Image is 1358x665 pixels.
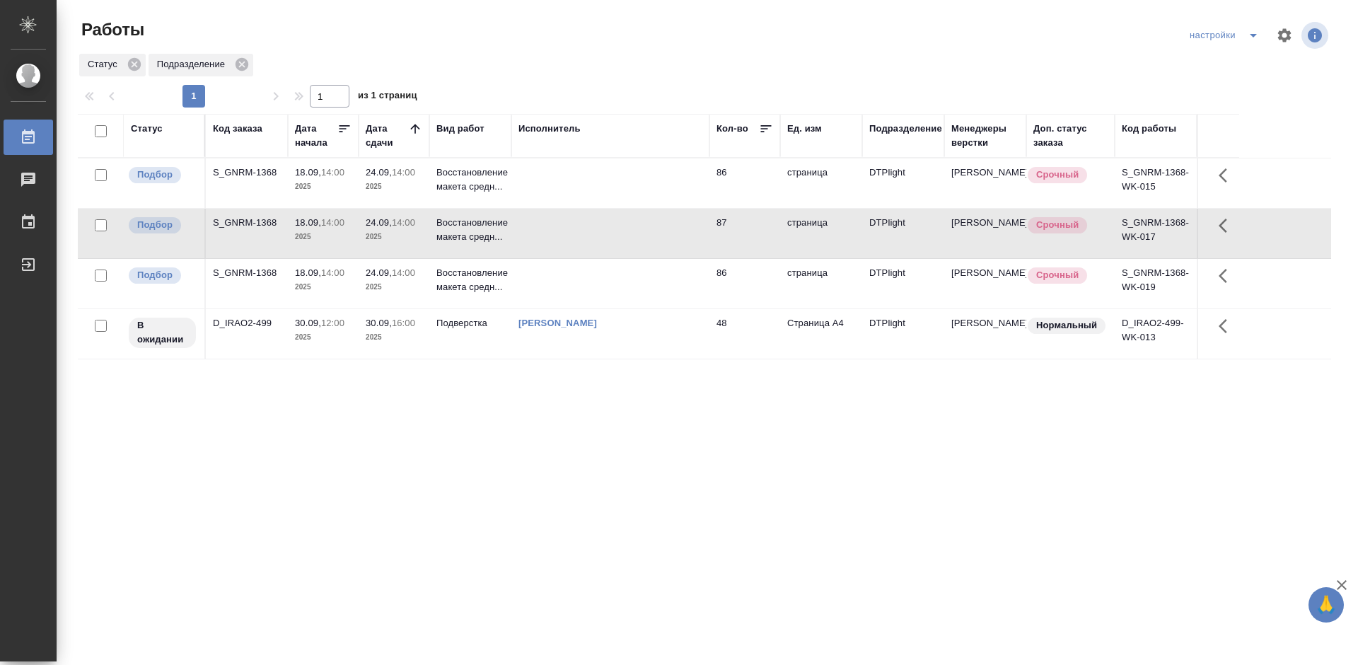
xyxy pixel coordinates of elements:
button: Здесь прячутся важные кнопки [1210,209,1244,243]
p: 12:00 [321,318,344,328]
div: D_IRAO2-499 [213,316,281,330]
p: [PERSON_NAME] [951,266,1019,280]
div: Код заказа [213,122,262,136]
div: Кол-во [716,122,748,136]
div: Дата начала [295,122,337,150]
p: 18.09, [295,217,321,228]
p: 24.09, [366,167,392,178]
td: DTPlight [862,158,944,208]
div: Дата сдачи [366,122,408,150]
p: Подбор [137,268,173,282]
p: Статус [88,57,122,71]
td: страница [780,259,862,308]
p: Срочный [1036,268,1079,282]
td: 48 [709,309,780,359]
p: 18.09, [295,167,321,178]
div: Подразделение [869,122,942,136]
td: DTPlight [862,209,944,258]
span: Настроить таблицу [1267,18,1301,52]
p: 14:00 [321,167,344,178]
span: Посмотреть информацию [1301,22,1331,49]
a: [PERSON_NAME] [518,318,597,328]
td: 86 [709,158,780,208]
p: 14:00 [392,267,415,278]
div: Можно подбирать исполнителей [127,216,197,235]
div: Ед. изм [787,122,822,136]
p: 30.09, [366,318,392,328]
div: Менеджеры верстки [951,122,1019,150]
p: 2025 [366,280,422,294]
div: Вид работ [436,122,484,136]
p: Восстановление макета средн... [436,166,504,194]
p: Подбор [137,168,173,182]
td: страница [780,209,862,258]
td: DTPlight [862,309,944,359]
div: Можно подбирать исполнителей [127,166,197,185]
div: Код работы [1122,122,1176,136]
button: Здесь прячутся важные кнопки [1210,259,1244,293]
div: Можно подбирать исполнителей [127,266,197,285]
div: Исполнитель назначен, приступать к работе пока рано [127,316,197,349]
p: 2025 [366,230,422,244]
td: страница [780,158,862,208]
p: 2025 [366,330,422,345]
div: Подразделение [149,54,253,76]
button: Здесь прячутся важные кнопки [1210,309,1244,343]
p: [PERSON_NAME] [951,316,1019,330]
p: Подбор [137,218,173,232]
p: 24.09, [366,217,392,228]
p: [PERSON_NAME] [951,166,1019,180]
td: Страница А4 [780,309,862,359]
p: 2025 [366,180,422,194]
td: S_GNRM-1368-WK-019 [1115,259,1197,308]
div: Доп. статус заказа [1033,122,1108,150]
span: Работы [78,18,144,41]
p: Восстановление макета средн... [436,266,504,294]
p: 2025 [295,230,352,244]
p: Нормальный [1036,318,1097,332]
p: 14:00 [321,267,344,278]
div: Статус [79,54,146,76]
td: S_GNRM-1368-WK-017 [1115,209,1197,258]
p: Подразделение [157,57,230,71]
div: Исполнитель [518,122,581,136]
span: 🙏 [1314,590,1338,620]
p: В ожидании [137,318,187,347]
p: 14:00 [392,217,415,228]
div: S_GNRM-1368 [213,166,281,180]
p: 16:00 [392,318,415,328]
p: 18.09, [295,267,321,278]
button: Здесь прячутся важные кнопки [1210,158,1244,192]
p: 2025 [295,330,352,345]
div: Статус [131,122,163,136]
p: Срочный [1036,168,1079,182]
div: split button [1186,24,1267,47]
button: 🙏 [1308,587,1344,623]
td: S_GNRM-1368-WK-015 [1115,158,1197,208]
td: D_IRAO2-499-WK-013 [1115,309,1197,359]
td: DTPlight [862,259,944,308]
p: Срочный [1036,218,1079,232]
p: 2025 [295,180,352,194]
div: S_GNRM-1368 [213,266,281,280]
p: [PERSON_NAME] [951,216,1019,230]
p: 14:00 [321,217,344,228]
p: 24.09, [366,267,392,278]
td: 86 [709,259,780,308]
div: S_GNRM-1368 [213,216,281,230]
p: 2025 [295,280,352,294]
p: Восстановление макета средн... [436,216,504,244]
p: 14:00 [392,167,415,178]
p: Подверстка [436,316,504,330]
p: 30.09, [295,318,321,328]
span: из 1 страниц [358,87,417,108]
td: 87 [709,209,780,258]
